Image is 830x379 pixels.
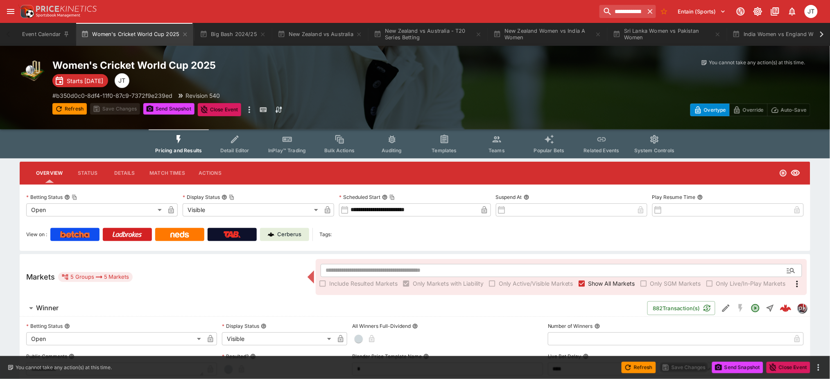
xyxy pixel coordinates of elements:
span: Include Resulted Markets [329,279,398,288]
label: Tags: [319,228,332,241]
button: Auto-Save [767,104,810,116]
span: Only Active/Visible Markets [499,279,573,288]
button: Connected to PK [733,4,748,19]
button: Match Times [143,163,192,183]
button: Winner [20,300,647,316]
p: Number of Winners [548,323,593,329]
button: Copy To Clipboard [72,194,77,200]
button: Betting StatusCopy To Clipboard [64,194,70,200]
img: Betcha [60,231,90,238]
button: Status [69,163,106,183]
p: Resulted? [222,353,249,360]
a: efec19ca-178d-49dd-924e-5b34bffc142d [778,300,794,316]
button: Betting Status [64,323,70,329]
button: Open [748,301,763,316]
p: Display Status [222,323,259,329]
div: Joshua Thomson [805,5,818,18]
p: Betting Status [26,323,63,329]
button: more [814,363,823,372]
div: Visible [222,332,334,345]
img: Sportsbook Management [36,14,80,17]
button: Overtype [690,104,730,116]
svg: More [792,279,802,289]
p: Suspend At [496,194,522,201]
button: Display Status [261,323,267,329]
span: Detail Editor [220,147,249,153]
button: Copy To Clipboard [229,194,235,200]
p: Betting Status [26,194,63,201]
div: pricekinetics [797,303,807,313]
button: Live Bet Delay [583,354,589,359]
button: Refresh [622,362,656,373]
div: Visible [183,203,321,217]
p: You cannot take any action(s) at this time. [709,59,805,66]
img: PriceKinetics [36,6,97,12]
button: Event Calendar [17,23,75,46]
span: Popular Bets [534,147,565,153]
div: Joshua Thomson [115,73,129,88]
p: Revision 540 [185,91,220,100]
span: Show All Markets [588,279,635,288]
span: Bulk Actions [324,147,355,153]
button: Display StatusCopy To Clipboard [222,194,227,200]
img: Cerberus [268,231,274,238]
button: open drawer [3,4,18,19]
a: Cerberus [260,228,309,241]
button: Scheduled StartCopy To Clipboard [382,194,388,200]
button: Send Snapshot [143,103,194,115]
button: Select Tenant [673,5,731,18]
p: Copy To Clipboard [52,91,172,100]
button: Joshua Thomson [802,2,820,20]
button: Send Snapshot [712,362,763,373]
p: Blender Price Template Name [352,353,422,360]
img: pricekinetics [798,304,807,313]
button: New Zealand Women vs India A Women [489,23,606,46]
img: cricket.png [20,59,46,85]
div: Start From [690,104,810,116]
span: Only SGM Markets [650,279,701,288]
p: Play Resume Time [652,194,696,201]
button: Edit Detail [719,301,733,316]
input: search [599,5,645,18]
button: No Bookmarks [658,5,671,18]
h2: Copy To Clipboard [52,59,432,72]
label: View on : [26,228,47,241]
button: Copy To Clipboard [389,194,395,200]
button: Public Comments [69,354,75,359]
p: All Winners Full-Dividend [352,323,411,329]
button: Documentation [768,4,783,19]
button: Straight [763,301,778,316]
p: Scheduled Start [339,194,380,201]
div: Event type filters [149,129,681,158]
button: Refresh [52,103,87,115]
span: InPlay™ Trading [268,147,306,153]
span: Only Markets with Liability [413,279,484,288]
button: 882Transaction(s) [647,301,715,315]
span: System Controls [634,147,674,153]
div: Open [26,332,204,345]
button: Sri Lanka Women vs Pakistan Women [608,23,726,46]
svg: Open [751,303,760,313]
p: You cannot take any action(s) at this time. [16,364,112,371]
button: New Zealand vs Australia [273,23,367,46]
button: more [244,103,254,116]
p: Cerberus [278,230,302,239]
p: Override [743,106,764,114]
button: Close Event [198,103,242,116]
button: Overview [29,163,69,183]
span: Related Events [584,147,620,153]
svg: Open [779,169,787,177]
button: Big Bash 2024/25 [195,23,271,46]
p: Overtype [704,106,726,114]
p: Auto-Save [781,106,807,114]
svg: Visible [791,168,801,178]
span: Only Live/In-Play Markets [716,279,786,288]
button: Number of Winners [595,323,600,329]
img: TabNZ [224,231,241,238]
button: Resulted? [250,354,256,359]
button: Notifications [785,4,800,19]
button: Override [729,104,767,116]
div: efec19ca-178d-49dd-924e-5b34bffc142d [780,302,792,314]
span: Auditing [382,147,402,153]
img: Neds [170,231,189,238]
